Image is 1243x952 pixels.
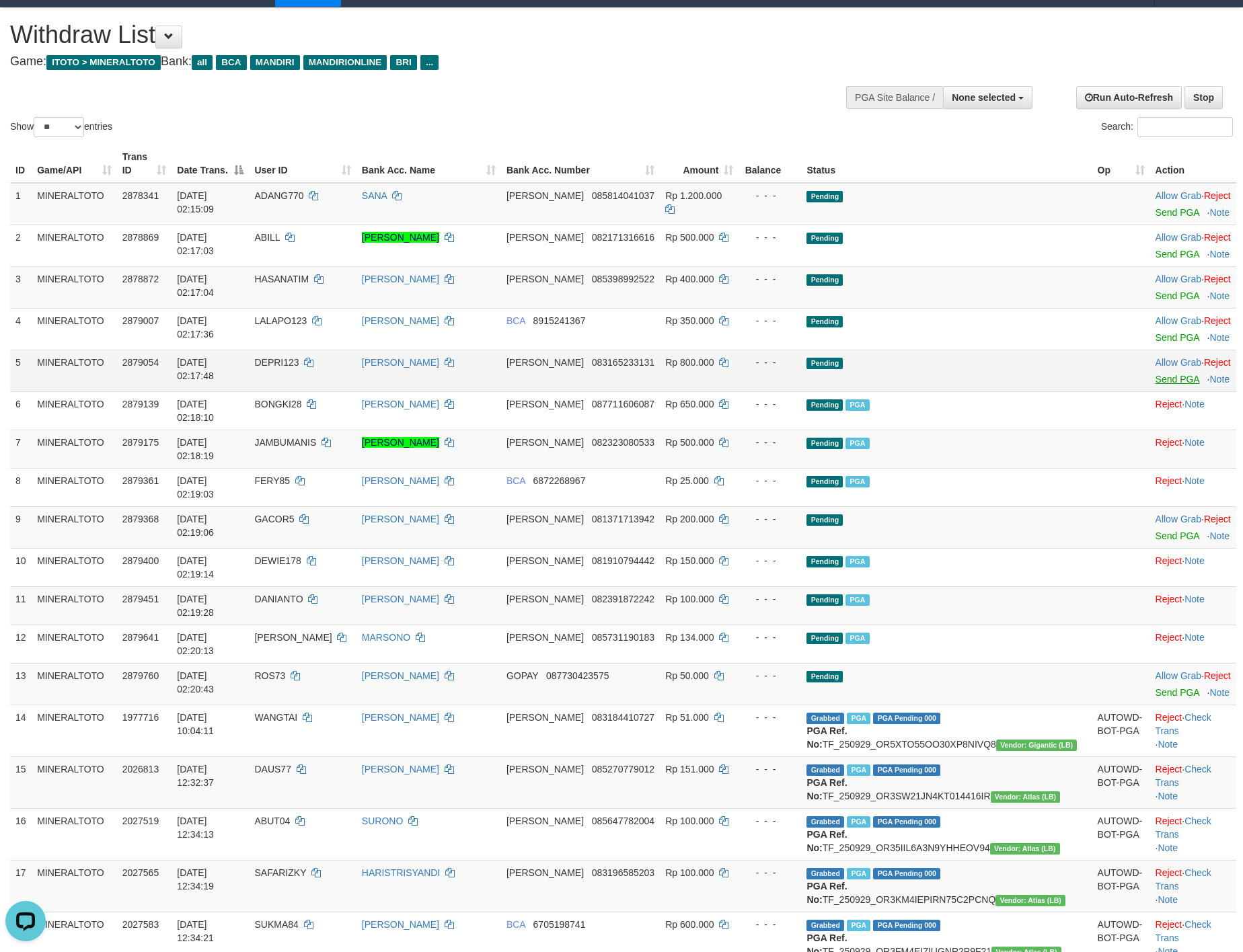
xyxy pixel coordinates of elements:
span: PGA [845,556,869,567]
span: Pending [806,358,843,369]
span: Pending [806,399,843,411]
span: [PERSON_NAME] [506,357,584,368]
span: Pending [806,671,843,682]
td: 13 [10,663,32,705]
td: 14 [10,705,32,756]
span: 2879368 [122,514,159,524]
a: Allow Grab [1156,670,1201,681]
th: Op: activate to sort column ascending [1092,145,1150,183]
td: · [1150,183,1236,225]
a: Allow Grab [1156,315,1201,326]
span: Pending [806,556,843,567]
span: Pending [806,594,843,606]
div: - - - [744,631,796,644]
a: Reject [1204,232,1231,243]
span: Copy 082391872242 to clipboard [592,594,654,604]
td: 11 [10,586,32,625]
span: · [1156,190,1204,201]
th: User ID: activate to sort column ascending [249,145,356,183]
a: HARISTRISYANDI [362,867,440,878]
span: Rp 400.000 [665,274,714,284]
span: WANGTAI [254,712,297,723]
span: 2879400 [122,555,159,566]
a: Note [1210,290,1230,301]
span: 2879760 [122,670,159,681]
span: PGA [845,476,869,487]
td: MINERALTOTO [32,586,117,625]
a: SURONO [362,816,403,826]
span: Copy 087711606087 to clipboard [592,399,654,409]
span: 2879054 [122,357,159,368]
div: - - - [744,231,796,244]
td: MINERALTOTO [32,506,117,548]
a: SANA [362,190,387,201]
td: MINERALTOTO [32,430,117,468]
span: [PERSON_NAME] [254,632,332,643]
span: BCA [506,475,525,486]
span: [DATE] 10:04:11 [177,712,214,736]
span: [PERSON_NAME] [506,514,584,524]
td: MINERALTOTO [32,548,117,586]
label: Show entries [10,117,112,137]
div: - - - [744,474,796,487]
a: Send PGA [1156,332,1199,343]
a: Run Auto-Refresh [1076,86,1182,109]
a: Note [1158,791,1178,801]
span: [PERSON_NAME] [506,594,584,604]
td: 8 [10,468,32,506]
span: BRI [390,55,416,70]
a: Check Trans [1156,764,1211,788]
span: ... [420,55,439,70]
a: Note [1158,842,1178,853]
a: Allow Grab [1156,274,1201,284]
span: PGA [845,399,869,411]
a: Check Trans [1156,712,1211,736]
td: MINERALTOTO [32,468,117,506]
span: Copy 8915241367 to clipboard [533,315,586,326]
a: Check Trans [1156,816,1211,840]
span: [DATE] 02:15:09 [177,190,214,214]
span: [PERSON_NAME] [506,632,584,643]
span: FERY85 [254,475,290,486]
td: 1 [10,183,32,225]
a: [PERSON_NAME] [362,315,439,326]
span: [PERSON_NAME] [506,232,584,243]
a: [PERSON_NAME] [362,399,439,409]
span: [PERSON_NAME] [506,437,584,448]
span: Copy 081910794442 to clipboard [592,555,654,566]
span: ADANG770 [254,190,303,201]
a: Reject [1156,712,1182,723]
span: Rp 500.000 [665,232,714,243]
a: Reject [1156,555,1182,566]
th: Bank Acc. Number: activate to sort column ascending [501,145,660,183]
span: Marked by bylanggota2 [847,764,870,776]
a: Reject [1204,274,1231,284]
th: Status [801,145,1092,183]
span: 1977716 [122,712,159,723]
span: all [192,55,213,70]
span: HASANATIM [254,274,309,284]
span: DEWIE178 [254,555,301,566]
td: TF_250929_OR35IIL6A3N9YHHEOV94 [801,808,1092,860]
td: 2 [10,225,32,266]
a: Check Trans [1156,919,1211,943]
span: Marked by bylanggota2 [847,713,870,724]
a: [PERSON_NAME] [362,274,439,284]
span: Rp 650.000 [665,399,714,409]
a: MARSONO [362,632,410,643]
a: Allow Grab [1156,232,1201,243]
td: · [1150,225,1236,266]
span: BCA [506,315,525,326]
span: ROS73 [254,670,285,681]
td: 10 [10,548,32,586]
a: Note [1184,437,1205,448]
div: - - - [744,554,796,567]
span: Pending [806,514,843,526]
a: Reject [1204,357,1231,368]
td: AUTOWD-BOT-PGA [1092,705,1150,756]
span: 2878872 [122,274,159,284]
a: Note [1184,555,1205,566]
span: [DATE] 02:17:48 [177,357,214,381]
a: Note [1184,399,1205,409]
a: Reject [1204,514,1231,524]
